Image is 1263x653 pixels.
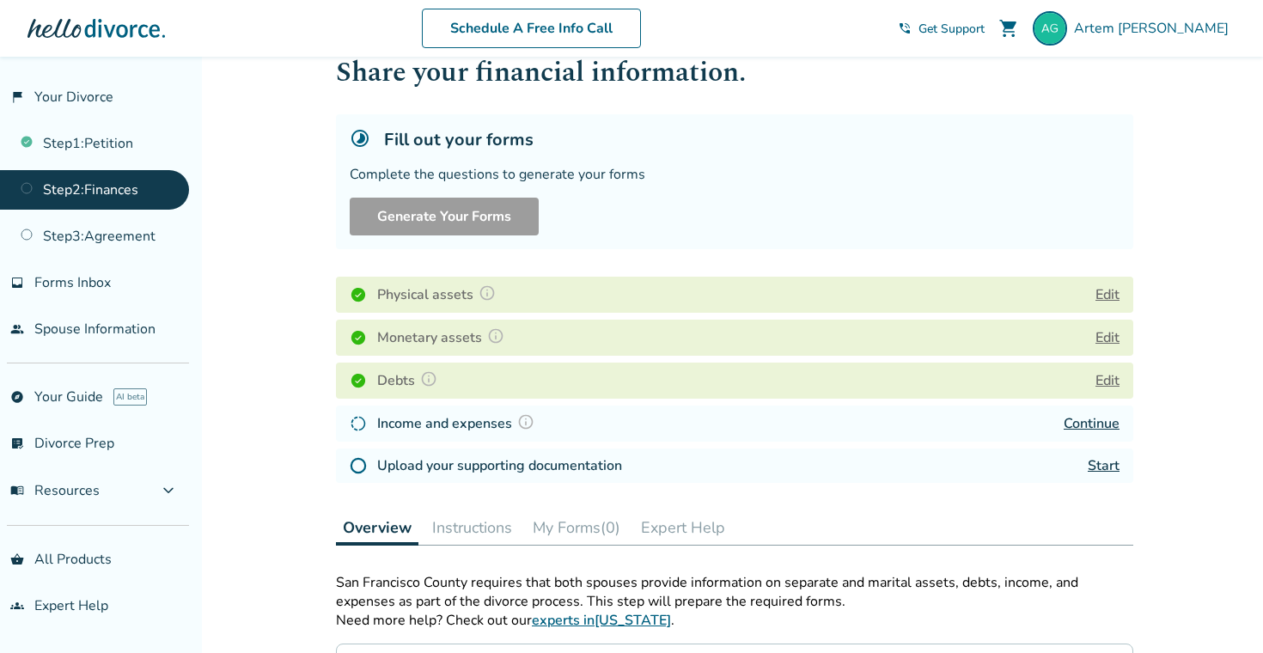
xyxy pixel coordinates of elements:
button: Instructions [425,510,519,545]
span: flag_2 [10,90,24,104]
span: shopping_basket [10,552,24,566]
iframe: Chat Widget [1177,571,1263,653]
h4: Income and expenses [377,412,540,435]
span: people [10,322,24,336]
span: Resources [10,481,100,500]
span: explore [10,390,24,404]
button: Generate Your Forms [350,198,539,235]
img: Not Started [350,457,367,474]
button: My Forms(0) [526,510,627,545]
button: Edit [1095,284,1120,305]
span: phone_in_talk [898,21,912,35]
img: Question Mark [517,413,534,430]
span: groups [10,599,24,613]
span: list_alt_check [10,436,24,450]
button: Edit [1095,327,1120,348]
p: Need more help? Check out our . [336,611,1133,630]
a: Continue [1064,414,1120,433]
div: Виджет чата [1177,571,1263,653]
button: Edit [1095,370,1120,391]
h4: Debts [377,369,442,392]
img: Question Mark [479,284,496,302]
a: Start [1088,456,1120,475]
h5: Fill out your forms [384,128,534,151]
a: experts in[US_STATE] [532,611,671,630]
p: San Francisco County requires that both spouses provide information on separate and marital asset... [336,573,1133,611]
img: Completed [350,329,367,346]
span: Forms Inbox [34,273,111,292]
img: Completed [350,286,367,303]
div: Complete the questions to generate your forms [350,165,1120,184]
h4: Upload your supporting documentation [377,455,622,476]
img: artygoldman@wonderfamily.com [1033,11,1067,46]
a: phone_in_talkGet Support [898,21,985,37]
h1: Share your financial information. [336,52,1133,94]
span: Artem [PERSON_NAME] [1074,19,1236,38]
span: shopping_cart [998,18,1019,39]
h4: Monetary assets [377,326,509,349]
span: expand_more [158,480,179,501]
span: menu_book [10,484,24,497]
img: In Progress [350,415,367,432]
button: Overview [336,510,418,546]
img: Completed [350,372,367,389]
img: Question Mark [487,327,504,345]
span: Get Support [918,21,985,37]
button: Expert Help [634,510,732,545]
span: AI beta [113,388,147,406]
img: Question Mark [420,370,437,388]
a: Schedule A Free Info Call [422,9,641,48]
span: inbox [10,276,24,290]
h4: Physical assets [377,284,501,306]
